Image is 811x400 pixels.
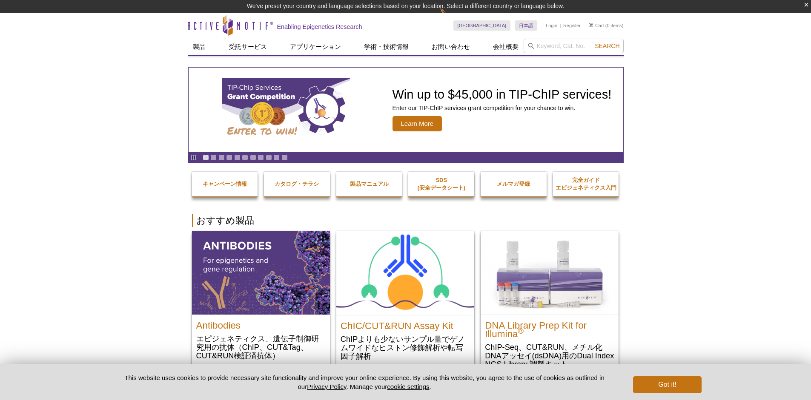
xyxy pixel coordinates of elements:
a: Go to slide 10 [273,154,280,161]
img: DNA Library Prep Kit for Illumina [481,231,619,315]
p: This website uses cookies to provide necessary site functionality and improve your online experie... [110,373,619,391]
a: Login [546,23,557,28]
h2: Win up to $45,000 in TIP-ChIP services! [393,88,612,101]
span: Learn More [393,116,442,131]
img: All Antibodies [192,231,330,315]
a: 完全ガイドエピジェネティクス入門 [553,168,619,200]
button: Search [592,42,622,50]
a: DNA Library Prep Kit for Illumina DNA Library Prep Kit for Illumina® ChIP-Seq、CUT&RUN、メチル化DNAアッセイ... [481,231,619,377]
h2: DNA Library Prep Kit for Illumina [485,317,614,338]
a: ChIC/CUT&RUN Assay Kit ChIC/CUT&RUN Assay Kit ChIPよりも少ないサンプル量でゲノムワイドなヒストン修飾解析や転写因子解析 [336,231,474,369]
a: 会社概要 [488,39,524,55]
li: (0 items) [589,20,624,31]
a: 学術・技術情報 [359,39,414,55]
a: Go to slide 2 [210,154,217,161]
a: お問い合わせ [427,39,475,55]
a: 受託サービス [224,39,272,55]
a: メルマガ登録 [481,172,547,196]
button: cookie settings [387,383,429,390]
h2: ChIC/CUT&RUN Assay Kit [341,318,470,330]
p: エピジェネティクス、遺伝子制御研究用の抗体（ChIP、CUT&Tag、CUT&RUN検証済抗体） [196,334,326,360]
strong: メルマガ登録 [497,181,530,187]
strong: SDS (安全データシート) [417,177,465,191]
a: Go to slide 6 [242,154,248,161]
strong: カタログ・チラシ [275,181,319,187]
a: Toggle autoplay [190,154,197,161]
a: Go to slide 11 [281,154,288,161]
img: Change Here [440,6,462,26]
a: All Antibodies Antibodies エピジェネティクス、遺伝子制御研究用の抗体（ChIP、CUT&Tag、CUT&RUN検証済抗体） [192,231,330,369]
a: 製品 [188,39,211,55]
a: [GEOGRAPHIC_DATA] [453,20,511,31]
a: Privacy Policy [307,383,346,390]
a: 日本語 [515,20,537,31]
strong: 製品マニュアル [350,181,389,187]
img: ChIC/CUT&RUN Assay Kit [336,231,474,315]
li: | [560,20,561,31]
a: アプリケーション [285,39,346,55]
a: Go to slide 5 [234,154,241,161]
strong: キャンペーン情報 [203,181,247,187]
a: Go to slide 7 [250,154,256,161]
a: Go to slide 1 [203,154,209,161]
a: Go to slide 8 [258,154,264,161]
a: Go to slide 4 [226,154,232,161]
article: TIP-ChIP Services Grant Competition [189,68,623,152]
img: Your Cart [589,23,593,27]
strong: 完全ガイド エピジェネティクス入門 [556,177,616,191]
sup: ® [518,326,524,335]
span: Search [595,43,619,49]
h2: Enabling Epigenetics Research [277,23,362,31]
img: TIP-ChIP Services Grant Competition [222,78,350,142]
p: ChIPよりも少ないサンプル量でゲノムワイドなヒストン修飾解析や転写因子解析 [341,335,470,360]
a: SDS(安全データシート) [408,168,474,200]
a: カタログ・チラシ [264,172,330,196]
a: Go to slide 9 [266,154,272,161]
button: Got it! [633,376,701,393]
a: Register [563,23,581,28]
input: Keyword, Cat. No. [524,39,624,53]
a: キャンペーン情報 [192,172,258,196]
a: Go to slide 3 [218,154,225,161]
a: Cart [589,23,604,28]
h2: Antibodies [196,317,326,330]
a: TIP-ChIP Services Grant Competition Win up to $45,000 in TIP-ChIP services! Enter our TIP-ChIP se... [189,68,623,152]
p: Enter our TIP-ChIP services grant competition for your chance to win. [393,104,612,112]
p: ChIP-Seq、CUT&RUN、メチル化DNAアッセイ(dsDNA)用のDual Index NGS Library 調製キット [485,343,614,369]
h2: おすすめ製品 [192,214,619,227]
a: 製品マニュアル [336,172,402,196]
